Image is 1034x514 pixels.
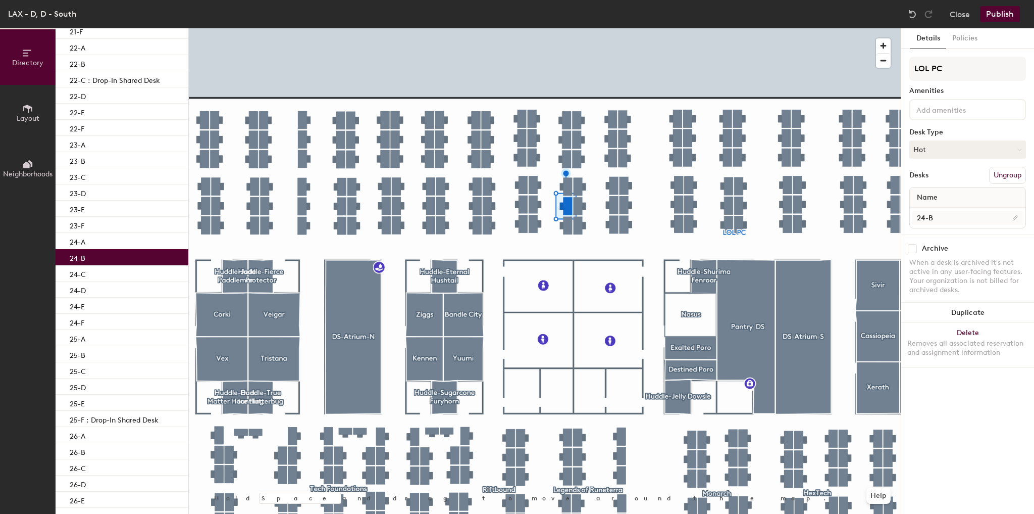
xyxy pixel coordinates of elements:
[70,203,85,214] p: 23-E
[70,219,84,230] p: 23-F
[17,114,39,123] span: Layout
[70,429,85,441] p: 26-A
[70,57,85,69] p: 22-B
[909,171,928,179] div: Desks
[70,300,85,311] p: 24-E
[70,235,85,247] p: 24-A
[70,41,85,53] p: 22-A
[950,6,970,22] button: Close
[12,59,43,67] span: Directory
[70,364,86,376] p: 25-C
[909,128,1026,136] div: Desk Type
[70,186,86,198] p: 23-D
[909,141,1026,159] button: Hot
[922,245,948,253] div: Archive
[70,138,85,150] p: 23-A
[70,397,85,408] p: 25-E
[70,478,86,489] p: 26-D
[923,9,934,19] img: Redo
[70,494,85,505] p: 26-E
[912,211,1023,225] input: Unnamed desk
[70,106,85,117] p: 22-E
[70,122,84,133] p: 22-F
[70,73,160,85] p: 22-C : Drop-In Shared Desk
[70,89,86,101] p: 22-D
[70,348,85,360] p: 25-B
[866,488,891,504] button: Help
[946,28,984,49] button: Policies
[909,87,1026,95] div: Amenities
[8,8,77,20] div: LAX - D, D - South
[70,284,86,295] p: 24-D
[70,154,85,166] p: 23-B
[70,25,83,36] p: 21-F
[901,303,1034,323] button: Duplicate
[907,339,1028,357] div: Removes all associated reservation and assignment information
[70,413,159,425] p: 25-F : Drop-In Shared Desk
[70,461,86,473] p: 26-C
[989,167,1026,184] button: Ungroup
[980,6,1020,22] button: Publish
[907,9,917,19] img: Undo
[70,251,85,263] p: 24-B
[914,103,1005,115] input: Add amenities
[910,28,946,49] button: Details
[70,170,86,182] p: 23-C
[901,323,1034,367] button: DeleteRemoves all associated reservation and assignment information
[70,445,85,457] p: 26-B
[70,332,85,344] p: 25-A
[70,316,84,328] p: 24-F
[909,258,1026,295] div: When a desk is archived it's not active in any user-facing features. Your organization is not bil...
[70,267,86,279] p: 24-C
[70,381,86,392] p: 25-D
[912,189,943,207] span: Name
[3,170,53,178] span: Neighborhoods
